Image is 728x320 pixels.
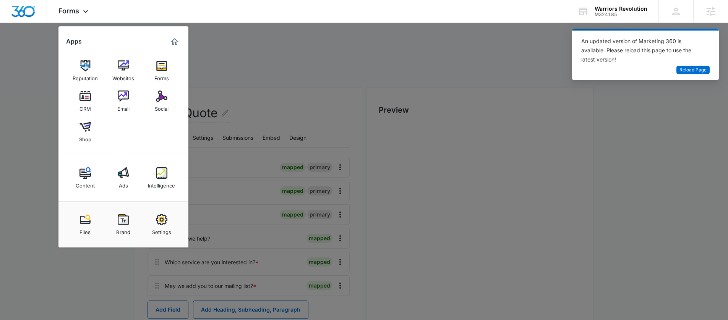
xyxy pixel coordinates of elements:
[73,71,98,81] div: Reputation
[147,87,176,116] a: Social
[147,210,176,239] a: Settings
[71,56,100,85] a: Reputation
[109,56,138,85] a: Websites
[109,87,138,116] a: Email
[79,133,91,142] div: Shop
[112,71,134,81] div: Websites
[71,210,100,239] a: Files
[581,37,700,64] div: An updated version of Marketing 360 is available. Please reload this page to use the latest version!
[155,102,169,112] div: Social
[76,179,95,189] div: Content
[147,163,176,192] a: Intelligence
[66,38,82,45] h2: Apps
[152,225,171,235] div: Settings
[79,225,91,235] div: Files
[109,163,138,192] a: Ads
[119,179,128,189] div: Ads
[154,71,169,81] div: Forms
[109,210,138,239] a: Brand
[595,12,647,17] div: account id
[58,7,79,15] span: Forms
[71,117,100,146] a: Shop
[147,56,176,85] a: Forms
[148,179,175,189] div: Intelligence
[676,66,710,74] button: Reload Page
[116,225,130,235] div: Brand
[169,36,181,48] a: Marketing 360® Dashboard
[117,102,130,112] div: Email
[71,87,100,116] a: CRM
[71,163,100,192] a: Content
[79,102,91,112] div: CRM
[595,6,647,12] div: account name
[679,66,707,74] span: Reload Page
